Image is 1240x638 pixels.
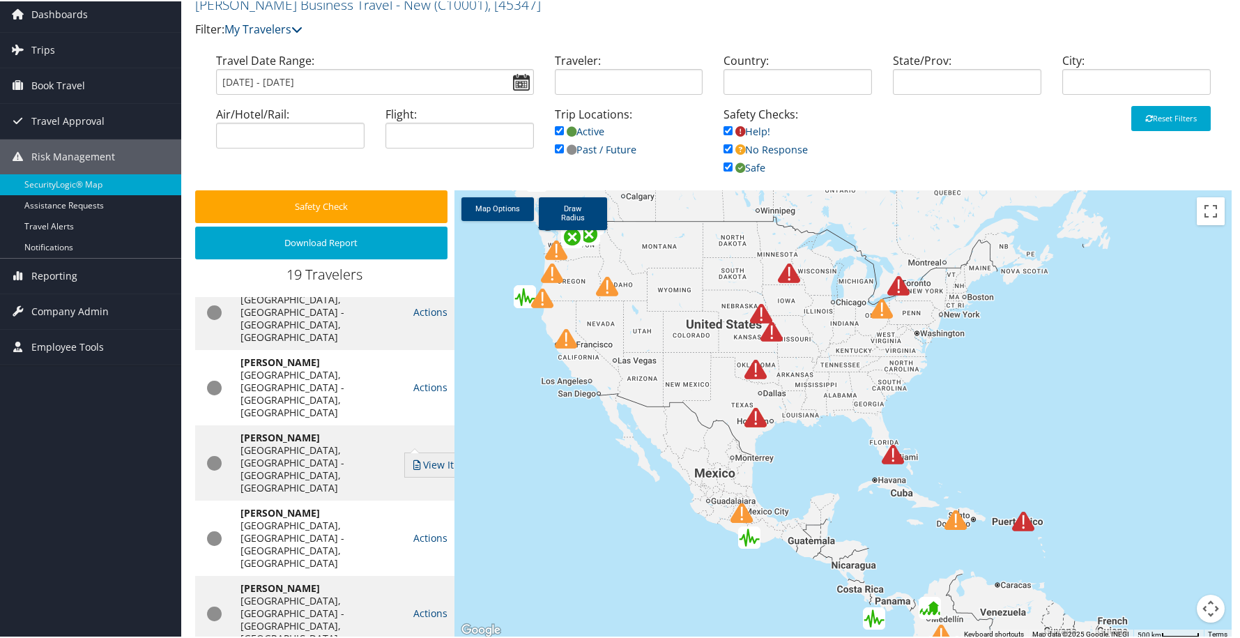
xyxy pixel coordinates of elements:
[1197,196,1225,224] button: Toggle fullscreen view
[724,142,808,155] a: No Response
[713,105,882,189] div: Safety Checks:
[240,518,399,568] div: [GEOGRAPHIC_DATA], [GEOGRAPHIC_DATA] - [GEOGRAPHIC_DATA], [GEOGRAPHIC_DATA]
[31,102,105,137] span: Travel Approval
[964,628,1024,638] button: Keyboard shortcuts
[240,581,399,593] div: [PERSON_NAME]
[1197,593,1225,621] button: Map camera controls
[458,620,504,638] a: Open this area in Google Maps (opens a new window)
[1208,629,1227,637] a: Terms (opens in new tab)
[1138,630,1161,637] span: 500 km
[195,225,447,258] button: Download Report
[724,160,765,173] a: Safe
[31,328,104,363] span: Employee Tools
[578,222,600,244] div: Green forest fire alert in United States
[544,51,714,105] div: Traveler:
[31,31,55,66] span: Trips
[31,138,115,173] span: Risk Management
[1052,51,1221,105] div: City:
[413,304,447,317] a: Actions
[413,530,447,543] a: Actions
[375,105,544,158] div: Flight:
[224,20,303,36] a: My Travelers
[461,196,534,220] a: Map Options
[738,525,760,547] div: Green earthquake alert (Magnitude 5.1M, Depth:10km) in Mexico 08/09/2025 22:33 UTC, 860 thousand ...
[240,367,399,418] div: [GEOGRAPHIC_DATA], [GEOGRAPHIC_DATA] - [GEOGRAPHIC_DATA], [GEOGRAPHIC_DATA]
[863,606,885,628] div: Green earthquake alert (Magnitude 4.9M, Depth:10km) in [unknown] 09/09/2025 02:09 UTC, No people ...
[206,51,544,105] div: Travel Date Range:
[555,123,604,137] a: Active
[413,379,447,393] a: Actions
[1032,629,1129,637] span: Map data ©2025 Google, INEGI
[1133,628,1204,638] button: Map Scale: 500 km per 51 pixels
[240,506,399,518] div: [PERSON_NAME]
[539,196,607,229] a: Draw Radius
[413,605,447,618] a: Actions
[31,257,77,292] span: Reporting
[240,443,399,493] div: [GEOGRAPHIC_DATA], [GEOGRAPHIC_DATA] - [GEOGRAPHIC_DATA], [GEOGRAPHIC_DATA]
[206,105,375,158] div: Air/Hotel/Rail:
[31,67,85,102] span: Book Travel
[514,284,536,307] div: Green earthquake alert (Magnitude 5.8M, Depth:13.843km) in United States 09/09/2025 04:08 UTC, 10...
[195,189,447,222] button: Safety Check
[724,123,770,137] a: Help!
[561,225,583,247] div: Green forest fire alert in United States
[1131,105,1211,130] button: Reset Filters
[713,51,882,105] div: Country:
[240,430,399,443] div: [PERSON_NAME]
[195,264,454,290] div: 19 Travelers
[882,51,1052,105] div: State/Prov:
[458,620,504,638] img: Google
[195,20,886,38] p: Filter:
[240,355,399,367] div: [PERSON_NAME]
[405,452,493,476] a: View Itinerary
[919,595,941,618] div: Green flood alert in Colombia
[544,105,714,171] div: Trip Locations:
[555,142,636,155] a: Past / Future
[31,293,109,328] span: Company Admin
[240,292,399,342] div: [GEOGRAPHIC_DATA], [GEOGRAPHIC_DATA] - [GEOGRAPHIC_DATA], [GEOGRAPHIC_DATA]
